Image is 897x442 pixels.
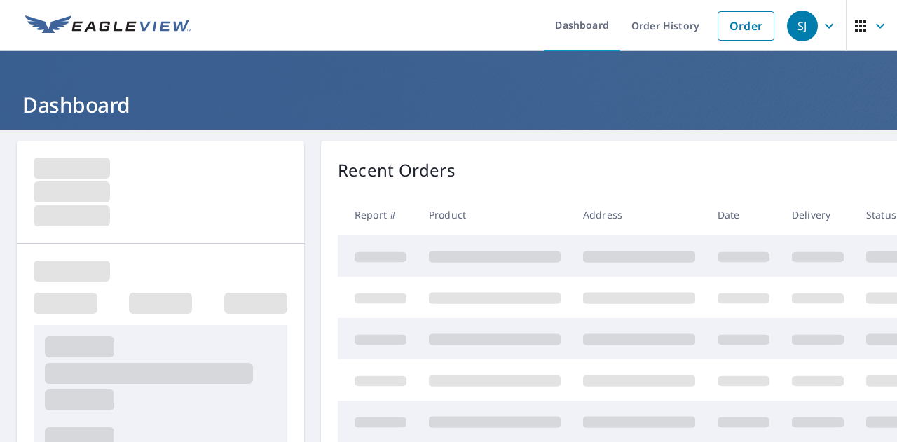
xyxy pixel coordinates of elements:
th: Report # [338,194,418,235]
th: Address [572,194,706,235]
th: Date [706,194,781,235]
a: Order [718,11,774,41]
th: Product [418,194,572,235]
th: Delivery [781,194,855,235]
div: SJ [787,11,818,41]
p: Recent Orders [338,158,456,183]
h1: Dashboard [17,90,880,119]
img: EV Logo [25,15,191,36]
